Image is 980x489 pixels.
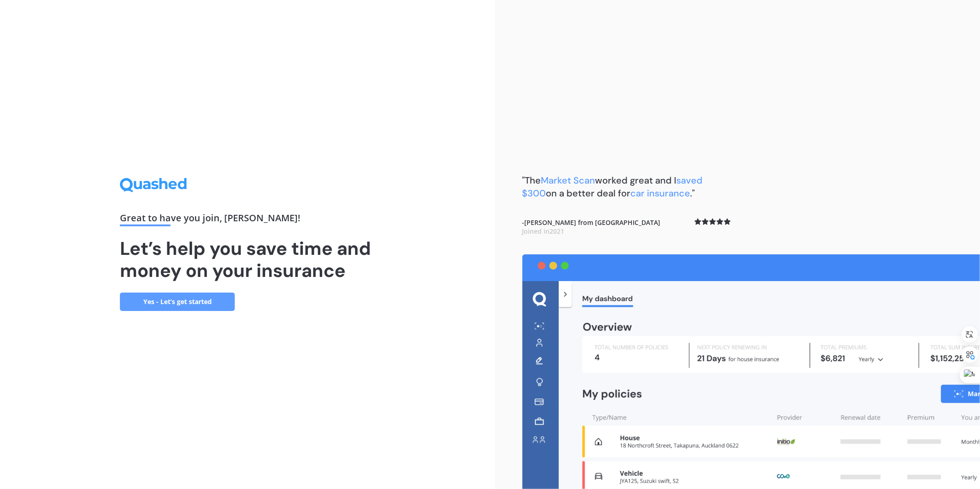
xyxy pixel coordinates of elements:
span: saved $300 [522,174,703,199]
div: Great to have you join , [PERSON_NAME] ! [120,213,374,226]
h1: Let’s help you save time and money on your insurance [120,237,374,282]
span: Joined in 2021 [522,227,565,236]
span: car insurance [631,187,691,199]
span: Market Scan [541,174,595,186]
b: "The worked great and I on a better deal for ." [522,174,703,199]
a: Yes - Let’s get started [120,293,235,311]
b: - [PERSON_NAME] from [GEOGRAPHIC_DATA] [522,218,661,236]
